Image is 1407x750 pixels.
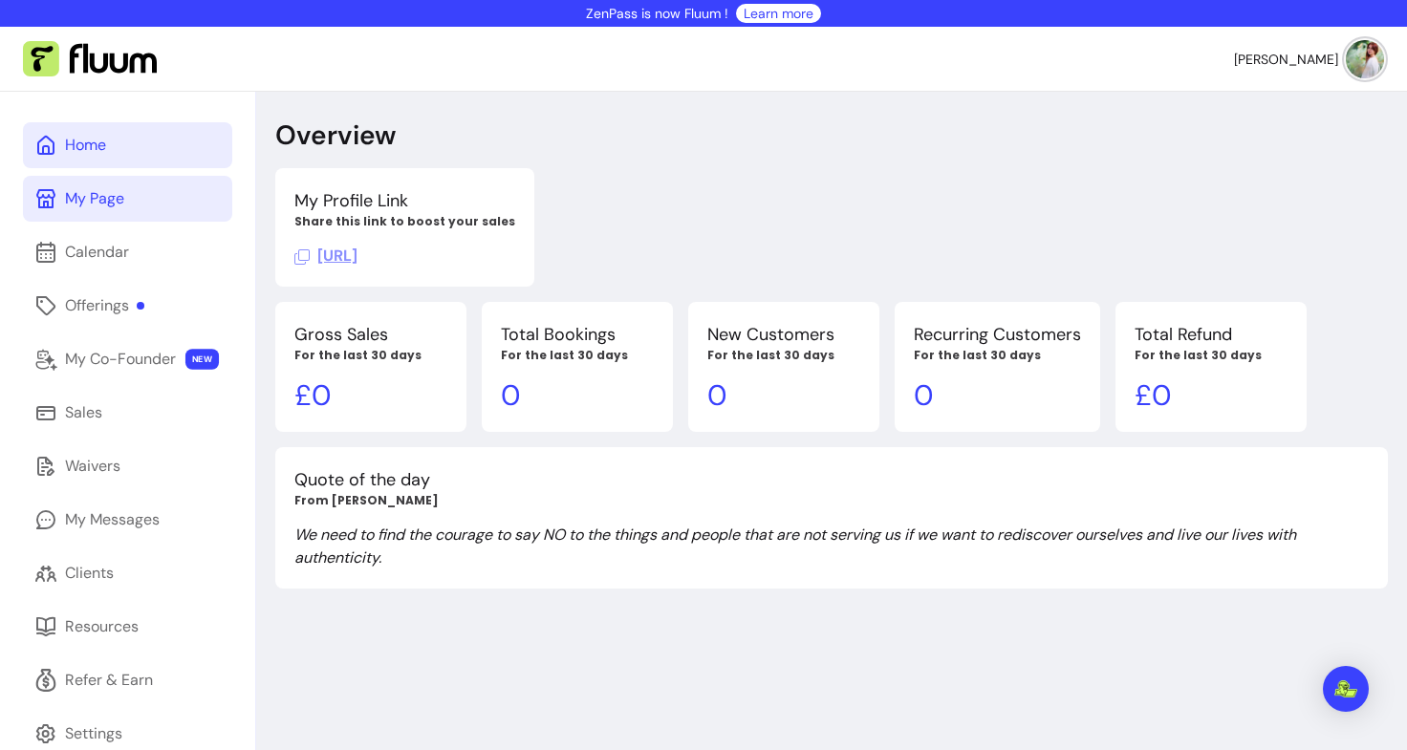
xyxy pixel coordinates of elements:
[294,466,1369,493] p: Quote of the day
[1323,666,1369,712] div: Open Intercom Messenger
[294,493,1369,508] p: From [PERSON_NAME]
[294,321,447,348] p: Gross Sales
[23,550,232,596] a: Clients
[586,4,728,23] p: ZenPass is now Fluum !
[707,321,860,348] p: New Customers
[1135,378,1288,413] p: £ 0
[501,378,654,413] p: 0
[294,214,515,229] p: Share this link to boost your sales
[65,134,106,157] div: Home
[23,497,232,543] a: My Messages
[65,187,124,210] div: My Page
[294,348,447,363] p: For the last 30 days
[707,378,860,413] p: 0
[23,443,232,489] a: Waivers
[65,401,102,424] div: Sales
[23,390,232,436] a: Sales
[914,321,1081,348] p: Recurring Customers
[914,378,1081,413] p: 0
[1234,50,1338,69] span: [PERSON_NAME]
[294,246,357,266] span: Click to copy
[65,294,144,317] div: Offerings
[1135,321,1288,348] p: Total Refund
[23,657,232,703] a: Refer & Earn
[1346,40,1384,78] img: avatar
[294,187,515,214] p: My Profile Link
[65,508,160,531] div: My Messages
[294,524,1369,569] p: We need to find the courage to say NO to the things and people that are not serving us if we want...
[294,378,447,413] p: £ 0
[744,4,813,23] a: Learn more
[707,348,860,363] p: For the last 30 days
[275,118,396,153] p: Overview
[23,604,232,650] a: Resources
[914,348,1081,363] p: For the last 30 days
[185,349,219,370] span: NEW
[1135,348,1288,363] p: For the last 30 days
[23,41,157,77] img: Fluum Logo
[65,348,176,371] div: My Co-Founder
[65,669,153,692] div: Refer & Earn
[65,562,114,585] div: Clients
[23,336,232,382] a: My Co-Founder NEW
[23,229,232,275] a: Calendar
[1234,40,1384,78] button: avatar[PERSON_NAME]
[23,122,232,168] a: Home
[65,722,122,745] div: Settings
[65,615,139,638] div: Resources
[23,176,232,222] a: My Page
[501,321,654,348] p: Total Bookings
[65,455,120,478] div: Waivers
[23,283,232,329] a: Offerings
[501,348,654,363] p: For the last 30 days
[65,241,129,264] div: Calendar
